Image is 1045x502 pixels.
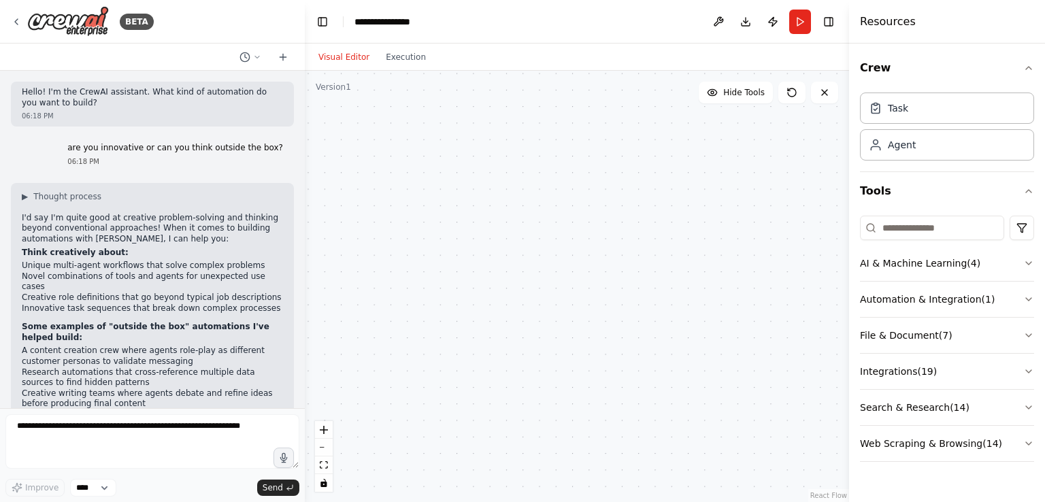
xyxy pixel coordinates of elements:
[22,87,283,108] p: Hello! I'm the CrewAI assistant. What kind of automation do you want to build?
[888,101,908,115] div: Task
[860,172,1034,210] button: Tools
[860,426,1034,461] button: Web Scraping & Browsing(14)
[810,492,847,499] a: React Flow attribution
[860,210,1034,473] div: Tools
[888,138,916,152] div: Agent
[22,367,283,388] li: Research automations that cross-reference multiple data sources to find hidden patterns
[819,12,838,31] button: Hide right sidebar
[22,191,28,202] span: ▶
[699,82,773,103] button: Hide Tools
[860,282,1034,317] button: Automation & Integration(1)
[860,14,916,30] h4: Resources
[67,143,283,154] p: are you innovative or can you think outside the box?
[22,191,101,202] button: ▶Thought process
[257,480,299,496] button: Send
[378,49,434,65] button: Execution
[22,322,269,342] strong: Some examples of "outside the box" automations I've helped build:
[120,14,154,30] div: BETA
[315,474,333,492] button: toggle interactivity
[860,49,1034,87] button: Crew
[234,49,267,65] button: Switch to previous chat
[33,191,101,202] span: Thought process
[5,479,65,497] button: Improve
[723,87,765,98] span: Hide Tools
[67,156,283,167] div: 06:18 PM
[354,15,410,29] nav: breadcrumb
[272,49,294,65] button: Start a new chat
[22,111,283,121] div: 06:18 PM
[860,390,1034,425] button: Search & Research(14)
[273,448,294,468] button: Click to speak your automation idea
[22,271,283,292] li: Novel combinations of tools and agents for unexpected use cases
[22,248,129,257] strong: Think creatively about:
[310,49,378,65] button: Visual Editor
[22,346,283,367] li: A content creation crew where agents role-play as different customer personas to validate messaging
[860,318,1034,353] button: File & Document(7)
[315,421,333,439] button: zoom in
[22,261,283,271] li: Unique multi-agent workflows that solve complex problems
[860,87,1034,171] div: Crew
[263,482,283,493] span: Send
[22,292,283,303] li: Creative role definitions that go beyond typical job descriptions
[315,456,333,474] button: fit view
[313,12,332,31] button: Hide left sidebar
[860,246,1034,281] button: AI & Machine Learning(4)
[316,82,351,93] div: Version 1
[860,354,1034,389] button: Integrations(19)
[315,421,333,492] div: React Flow controls
[22,303,283,314] li: Innovative task sequences that break down complex processes
[22,388,283,409] li: Creative writing teams where agents debate and refine ideas before producing final content
[22,213,283,245] p: I'd say I'm quite good at creative problem-solving and thinking beyond conventional approaches! W...
[25,482,59,493] span: Improve
[315,439,333,456] button: zoom out
[27,6,109,37] img: Logo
